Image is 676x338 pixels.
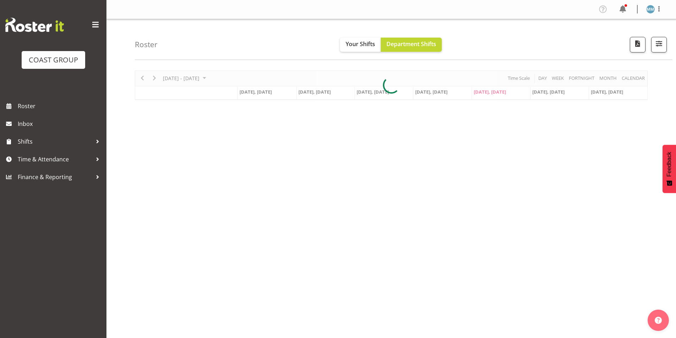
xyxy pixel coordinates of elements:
[346,40,375,48] span: Your Shifts
[663,145,676,193] button: Feedback - Show survey
[666,152,672,177] span: Feedback
[135,40,158,49] h4: Roster
[386,40,436,48] span: Department Shifts
[29,55,78,65] div: COAST GROUP
[340,38,381,52] button: Your Shifts
[18,154,92,165] span: Time & Attendance
[5,18,64,32] img: Rosterit website logo
[655,317,662,324] img: help-xxl-2.png
[651,37,667,52] button: Filter Shifts
[646,5,655,13] img: matthew-mcfarlane259.jpg
[630,37,645,52] button: Download a PDF of the roster according to the set date range.
[18,118,103,129] span: Inbox
[381,38,442,52] button: Department Shifts
[18,136,92,147] span: Shifts
[18,172,92,182] span: Finance & Reporting
[18,101,103,111] span: Roster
